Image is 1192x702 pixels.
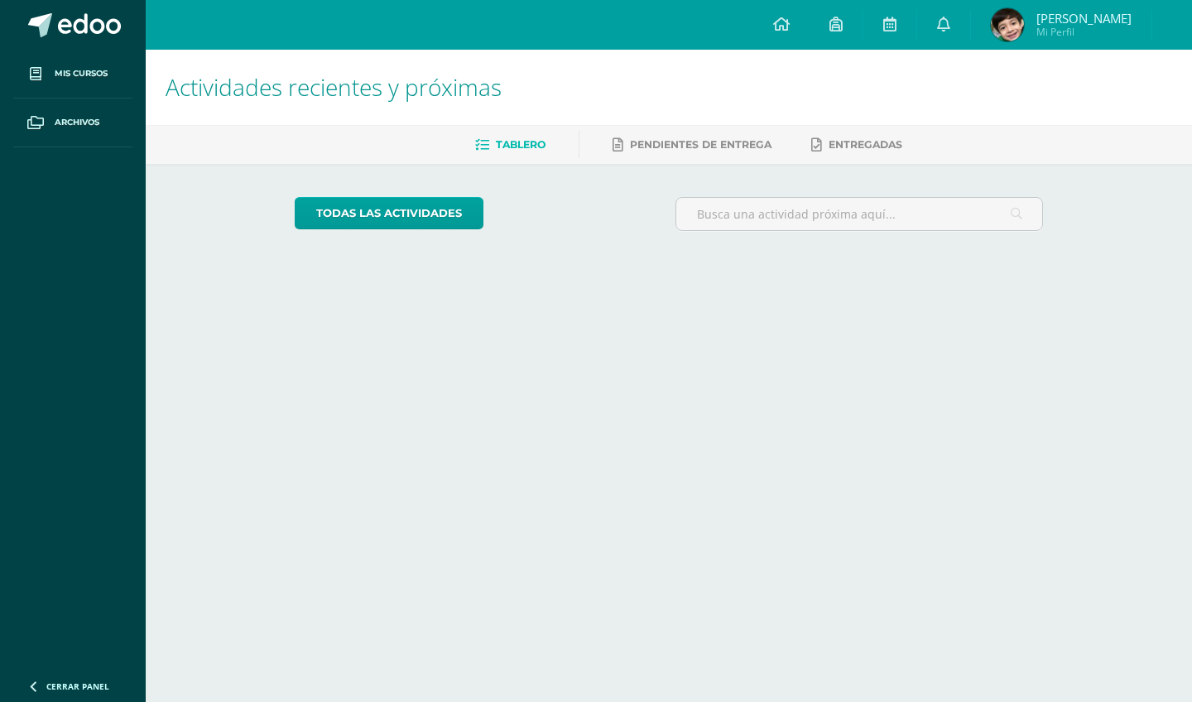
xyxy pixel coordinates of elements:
a: Archivos [13,99,132,147]
span: Mis cursos [55,67,108,80]
span: Pendientes de entrega [630,138,771,151]
a: todas las Actividades [295,197,483,229]
span: [PERSON_NAME] [1036,10,1132,26]
span: Actividades recientes y próximas [166,71,502,103]
span: Tablero [496,138,546,151]
a: Mis cursos [13,50,132,99]
span: Cerrar panel [46,680,109,692]
a: Pendientes de entrega [613,132,771,158]
span: Archivos [55,116,99,129]
a: Entregadas [811,132,902,158]
span: Mi Perfil [1036,25,1132,39]
span: Entregadas [829,138,902,151]
img: 82336863d7536c2c92357bf518fcffdf.png [991,8,1024,41]
input: Busca una actividad próxima aquí... [676,198,1043,230]
a: Tablero [475,132,546,158]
